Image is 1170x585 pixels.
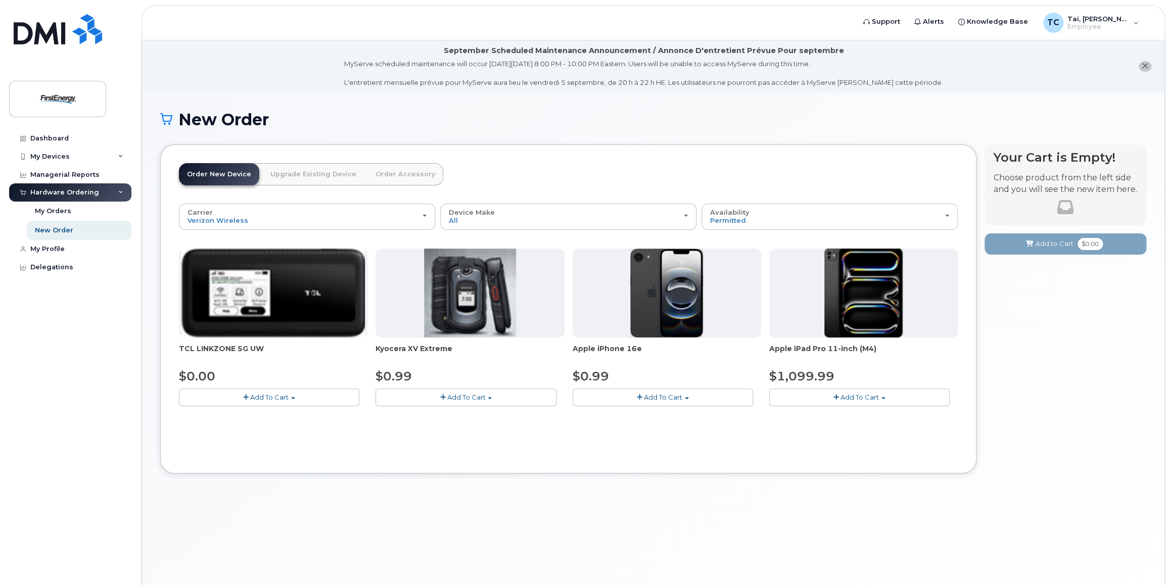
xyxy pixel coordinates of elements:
[250,393,289,401] span: Add To Cart
[376,369,412,383] span: $0.99
[181,249,365,337] img: linkzone5g.png
[630,249,703,337] img: iphone16e.png
[840,393,879,401] span: Add To Cart
[1036,239,1073,249] span: Add to Cart
[179,163,259,185] a: Order New Device
[1126,541,1162,577] iframe: Messenger Launcher
[424,249,516,337] img: xvextreme.gif
[710,216,746,224] span: Permitted
[824,249,903,337] img: ipad_pro_11_m4.png
[160,111,1146,128] h1: New Order
[644,393,682,401] span: Add To Cart
[179,204,435,230] button: Carrier Verizon Wireless
[262,163,364,185] a: Upgrade Existing Device
[179,369,215,383] span: $0.00
[179,344,367,364] div: TCL LINKZONE 5G UW
[1139,61,1151,72] button: close notification
[179,388,359,406] button: Add To Cart
[367,163,443,185] a: Order Accessory
[376,344,564,364] div: Kyocera XV Extreme
[573,369,609,383] span: $0.99
[710,208,750,216] span: Availability
[444,45,844,56] div: September Scheduled Maintenance Announcement / Annonce D'entretient Prévue Pour septembre
[447,393,485,401] span: Add To Cart
[188,216,248,224] span: Verizon Wireless
[449,208,495,216] span: Device Make
[376,388,556,406] button: Add To Cart
[769,344,958,364] div: Apple iPad Pro 11-inch (M4)
[449,216,458,224] span: All
[440,204,696,230] button: Device Make All
[573,344,761,364] div: Apple iPhone 16e
[769,388,950,406] button: Add To Cart
[188,208,213,216] span: Carrier
[701,204,958,230] button: Availability Permitted
[1078,238,1103,250] span: $0.00
[994,151,1137,164] h4: Your Cart is Empty!
[344,59,943,87] div: MyServe scheduled maintenance will occur [DATE][DATE] 8:00 PM - 10:00 PM Eastern. Users will be u...
[994,172,1137,196] p: Choose product from the left side and you will see the new item here.
[573,388,753,406] button: Add To Cart
[769,369,834,383] span: $1,099.99
[985,233,1146,254] button: Add to Cart $0.00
